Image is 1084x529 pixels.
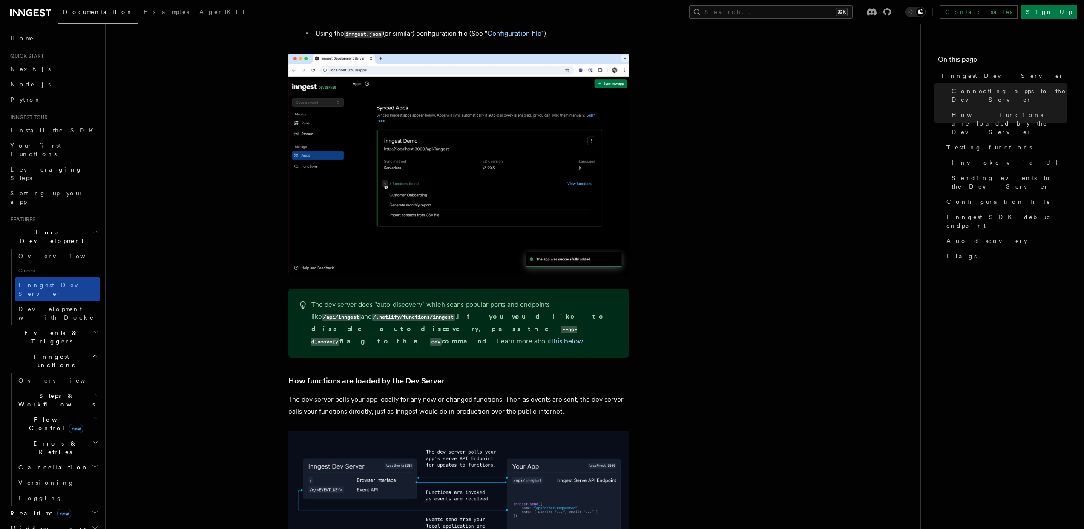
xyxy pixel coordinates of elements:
span: Guides [15,264,100,277]
a: How functions are loaded by the Dev Server [948,107,1067,140]
button: Cancellation [15,460,100,475]
span: Auto-discovery [946,237,1027,245]
a: Invoke via UI [948,155,1067,170]
span: Steps & Workflows [15,392,95,409]
a: Contact sales [940,5,1018,19]
span: Inngest SDK debug endpoint [946,213,1067,230]
li: Using the (or similar) configuration file (See " ") [313,28,629,40]
a: Auto-discovery [943,233,1067,249]
button: Flow Controlnew [15,412,100,436]
span: Quick start [7,53,44,60]
span: Python [10,96,41,103]
h4: On this page [938,54,1067,68]
div: Local Development [7,249,100,325]
span: Sending events to the Dev Server [952,174,1067,191]
a: Setting up your app [7,186,100,209]
span: Overview [18,377,106,384]
a: Documentation [58,3,138,24]
span: Configuration file [946,197,1051,206]
span: Your first Functions [10,142,61,157]
a: Leveraging Steps [7,162,100,186]
code: /.netlify/functions/inngest [372,314,455,321]
code: inngest.json [344,31,383,38]
a: Install the SDK [7,123,100,138]
span: Inngest Dev Server [18,282,91,297]
button: Events & Triggers [7,325,100,349]
span: Home [10,34,34,43]
a: Overview [15,373,100,388]
span: Realtime [7,509,71,518]
span: Features [7,216,35,223]
span: new [57,509,71,518]
span: Inngest tour [7,114,48,121]
span: Versioning [18,479,75,486]
span: Invoke via UI [952,158,1065,167]
kbd: ⌘K [836,8,848,16]
a: Node.js [7,77,100,92]
a: Inngest SDK debug endpoint [943,209,1067,233]
span: Inngest Functions [7,352,92,369]
a: this below [551,337,583,345]
p: The dev server does "auto-discovery" which scans popular ports and endpoints like and . . Learn m... [311,299,619,348]
span: AgentKit [199,9,244,15]
span: Logging [18,495,63,501]
span: Examples [144,9,189,15]
span: Next.js [10,66,51,72]
button: Inngest Functions [7,349,100,373]
a: Versioning [15,475,100,490]
span: Flags [946,252,977,260]
button: Toggle dark mode [905,7,926,17]
button: Steps & Workflows [15,388,100,412]
a: Next.js [7,61,100,77]
a: Home [7,31,100,46]
span: Development with Docker [18,306,98,321]
a: Flags [943,249,1067,264]
span: Inngest Dev Server [941,71,1064,80]
span: Errors & Retries [15,439,92,456]
span: Cancellation [15,463,89,472]
button: Realtimenew [7,506,100,521]
img: Dev Server demo manually syncing an app [288,54,629,275]
strong: If you would like to disable auto-discovery, pass the flag to the command [311,312,606,345]
span: new [69,424,83,433]
span: Events & Triggers [7,329,93,346]
span: Documentation [63,9,133,15]
span: Flow Control [15,415,94,432]
a: Python [7,92,100,107]
a: Logging [15,490,100,506]
a: Sending events to the Dev Server [948,170,1067,194]
code: dev [430,338,442,346]
a: Inngest Dev Server [938,68,1067,83]
div: Inngest Functions [7,373,100,506]
a: AgentKit [194,3,250,23]
span: Setting up your app [10,190,83,205]
button: Search...⌘K [689,5,853,19]
button: Errors & Retries [15,436,100,460]
span: Overview [18,253,106,260]
span: Local Development [7,228,93,245]
a: Connecting apps to the Dev Server [948,83,1067,107]
a: Your first Functions [7,138,100,162]
code: --no-discovery [311,326,578,346]
span: Connecting apps to the Dev Server [952,87,1067,104]
span: Node.js [10,81,51,88]
a: Examples [138,3,194,23]
button: Local Development [7,225,100,249]
span: Testing functions [946,143,1032,152]
span: Install the SDK [10,127,98,134]
a: How functions are loaded by the Dev Server [288,375,445,387]
a: Inngest Dev Server [15,277,100,301]
a: Testing functions [943,140,1067,155]
p: The dev server polls your app locally for any new or changed functions. Then as events are sent, ... [288,394,629,417]
a: Overview [15,249,100,264]
code: /api/inngest [322,314,361,321]
a: Configuration file [487,29,541,37]
span: Leveraging Steps [10,166,82,181]
a: Sign Up [1021,5,1077,19]
a: Configuration file [943,194,1067,209]
a: Development with Docker [15,301,100,325]
span: How functions are loaded by the Dev Server [952,111,1067,136]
